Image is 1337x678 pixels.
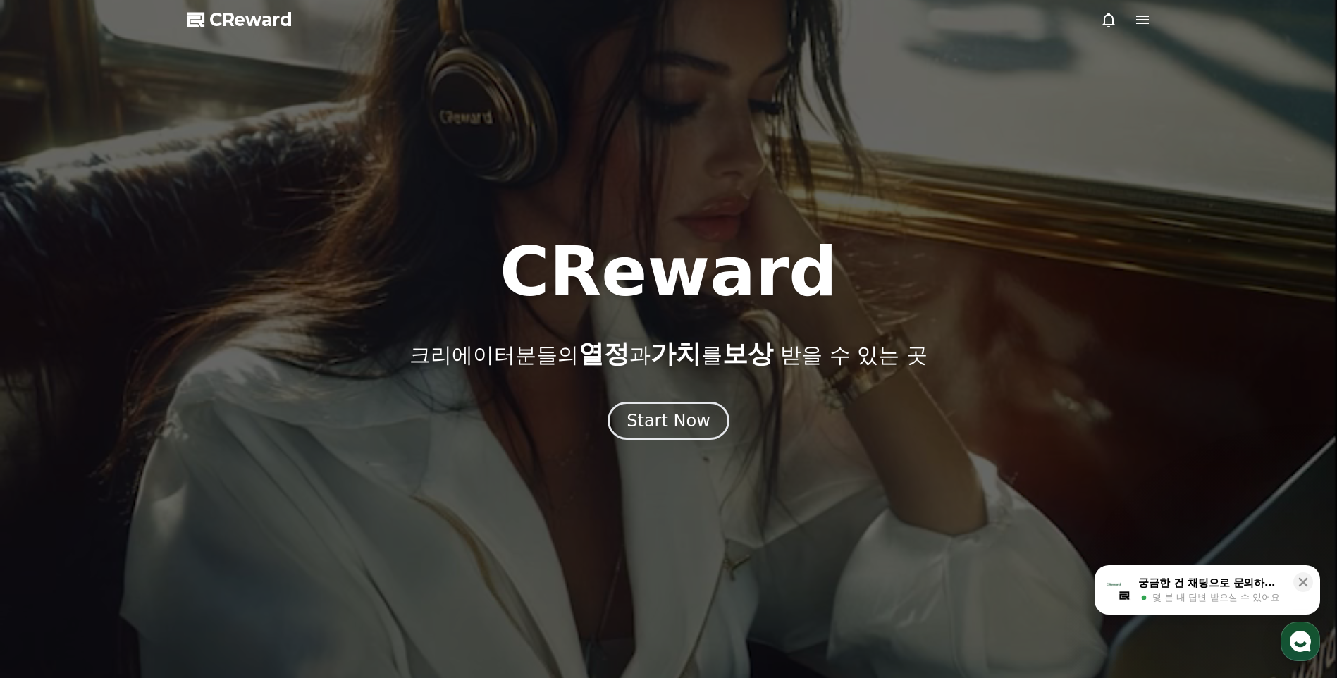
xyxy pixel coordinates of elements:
span: 보상 [722,339,773,368]
a: CReward [187,8,292,31]
a: Start Now [608,416,729,429]
div: Start Now [627,409,710,432]
span: CReward [209,8,292,31]
span: 가치 [651,339,701,368]
p: 크리에이터분들의 과 를 받을 수 있는 곳 [409,340,927,368]
h1: CReward [500,238,837,306]
span: 열정 [579,339,629,368]
button: Start Now [608,402,729,440]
